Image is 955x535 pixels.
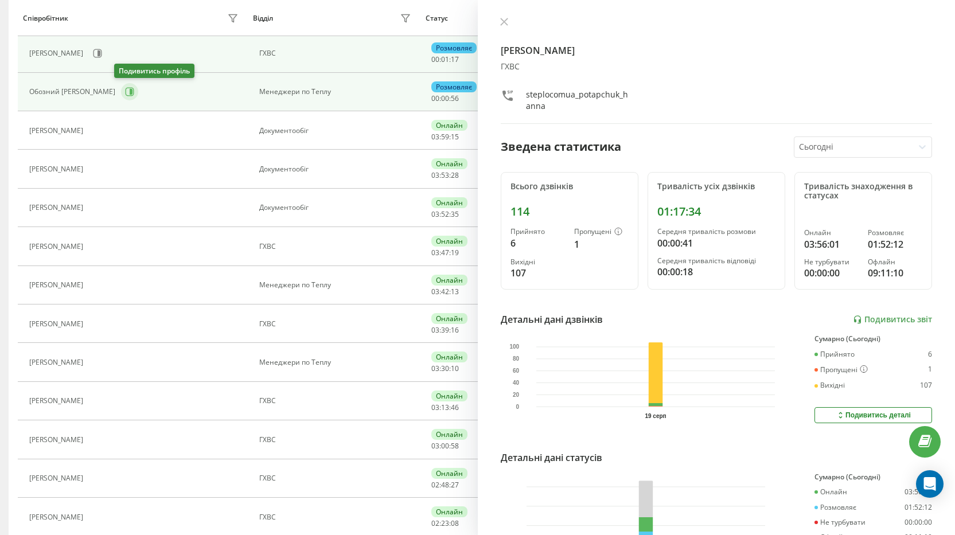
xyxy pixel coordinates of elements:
span: 02 [431,480,439,490]
div: Онлайн [431,197,467,208]
span: 19 [451,248,459,257]
span: 00 [441,93,449,103]
span: 47 [441,248,449,257]
a: Подивитись звіт [853,315,932,325]
span: 10 [451,364,459,373]
div: ГХВС [259,49,414,57]
div: Менеджери по Теплу [259,281,414,289]
div: Середня тривалість відповіді [657,257,775,265]
span: 08 [451,518,459,528]
div: [PERSON_NAME] [29,513,86,521]
div: : : [431,133,459,141]
div: : : [431,249,459,257]
div: Пропущені [574,228,629,237]
div: Онлайн [431,429,467,440]
div: Open Intercom Messenger [916,470,944,498]
div: Онлайн [431,158,467,169]
div: [PERSON_NAME] [29,397,86,405]
div: 00:00:18 [657,265,775,279]
div: Вихідні [510,258,565,266]
div: Онлайн [804,229,859,237]
div: [PERSON_NAME] [29,358,86,366]
div: Середня тривалість розмови [657,228,775,236]
button: Подивитись деталі [814,407,932,423]
div: Онлайн [431,506,467,517]
div: Не турбувати [804,258,859,266]
span: 15 [451,132,459,142]
div: Офлайн [868,258,922,266]
span: 17 [451,54,459,64]
div: : : [431,56,459,64]
div: [PERSON_NAME] [29,49,86,57]
span: 27 [451,480,459,490]
h4: [PERSON_NAME] [501,44,933,57]
span: 03 [431,248,439,257]
div: Всього дзвінків [510,182,629,192]
div: [PERSON_NAME] [29,127,86,135]
div: 107 [510,266,565,280]
span: 35 [451,209,459,219]
span: 13 [441,403,449,412]
div: Онлайн [431,120,467,131]
div: Онлайн [431,390,467,401]
div: : : [431,365,459,373]
div: Менеджери по Теплу [259,88,414,96]
div: ГХВС [259,320,414,328]
text: 60 [512,368,519,374]
span: 00 [441,441,449,451]
div: Статус [426,14,448,22]
div: Прийнято [814,350,855,358]
div: Співробітник [23,14,68,22]
span: 59 [441,132,449,142]
span: 48 [441,480,449,490]
span: 16 [451,325,459,335]
div: Онлайн [431,313,467,324]
div: [PERSON_NAME] [29,436,86,444]
div: 00:00:41 [657,236,775,250]
div: : : [431,404,459,412]
div: Подивитись деталі [836,411,911,420]
div: 09:11:10 [868,266,922,280]
text: 19 серп [645,413,666,419]
div: Тривалість усіх дзвінків [657,182,775,192]
div: Сумарно (Сьогодні) [814,335,932,343]
div: Розмовляє [868,229,922,237]
div: Тривалість знаходження в статусах [804,182,922,201]
div: Зведена статистика [501,138,621,155]
div: : : [431,326,459,334]
div: Менеджери по Теплу [259,358,414,366]
span: 46 [451,403,459,412]
span: 30 [441,364,449,373]
div: Розмовляє [814,503,856,511]
div: Подивитись профіль [114,64,194,78]
div: ГХВС [501,62,933,72]
div: 01:17:34 [657,205,775,218]
div: : : [431,442,459,450]
div: 107 [920,381,932,389]
span: 03 [431,170,439,180]
div: Розмовляє [431,42,477,53]
div: Вихідні [814,381,845,389]
div: [PERSON_NAME] [29,281,86,289]
span: 58 [451,441,459,451]
div: ГХВС [259,397,414,405]
div: Пропущені [814,365,868,374]
div: Детальні дані статусів [501,451,602,464]
span: 03 [431,287,439,296]
div: Онлайн [431,236,467,247]
div: Розмовляє [431,81,477,92]
div: 03:56:01 [905,488,932,496]
text: 20 [512,392,519,398]
div: [PERSON_NAME] [29,165,86,173]
div: 1 [574,237,629,251]
span: 03 [431,441,439,451]
div: ГХВС [259,436,414,444]
div: Онлайн [431,275,467,286]
span: 03 [431,403,439,412]
text: 40 [512,380,519,386]
span: 56 [451,93,459,103]
div: Онлайн [431,352,467,362]
div: ГХВС [259,513,414,521]
span: 00 [431,54,439,64]
div: steplocomua_potapchuk_hanna [526,89,629,112]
